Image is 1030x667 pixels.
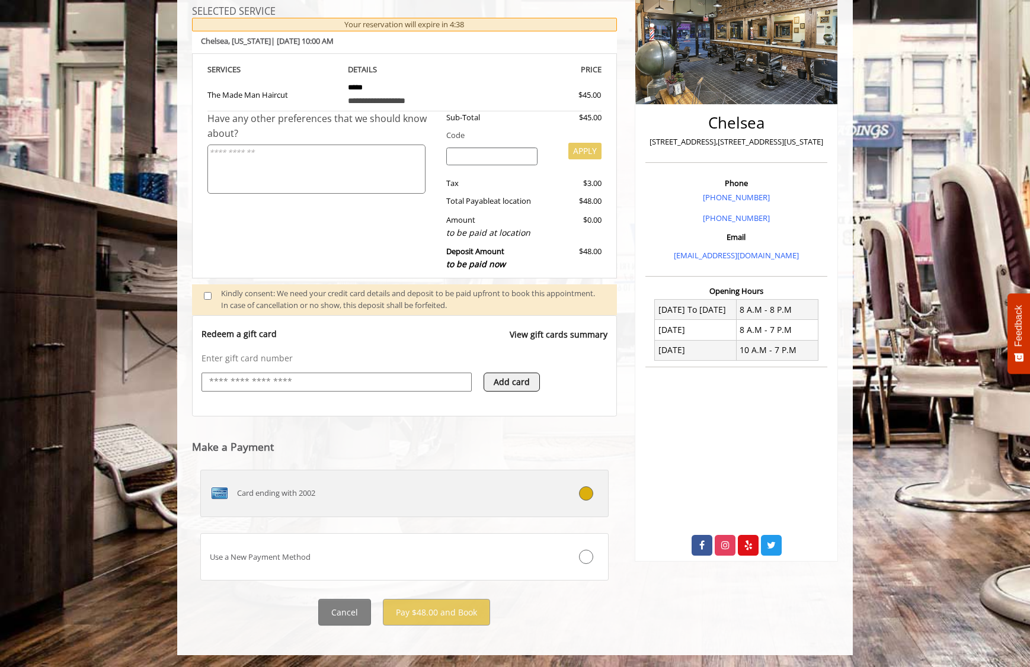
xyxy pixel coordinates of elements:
img: AMEX [210,484,229,503]
span: at location [494,195,531,206]
button: Cancel [318,599,371,626]
a: [EMAIL_ADDRESS][DOMAIN_NAME] [674,250,799,261]
td: [DATE] To [DATE] [655,300,737,320]
td: The Made Man Haircut [207,76,339,111]
th: SERVICE [207,63,339,76]
a: [PHONE_NUMBER] [703,213,770,223]
div: Total Payable [437,195,547,207]
div: Amount [437,214,547,239]
p: Redeem a gift card [201,328,277,340]
p: [STREET_ADDRESS],[STREET_ADDRESS][US_STATE] [648,136,824,148]
p: Enter gift card number [201,352,607,364]
span: , [US_STATE] [228,36,271,46]
span: S [236,64,241,75]
div: Use a New Payment Method [201,551,540,563]
b: Deposit Amount [446,246,506,270]
div: $48.00 [546,195,601,207]
span: Card ending with 2002 [237,487,315,499]
th: DETAILS [339,63,471,76]
div: $0.00 [546,214,601,239]
td: 8 A.M - 8 P.M [736,300,818,320]
span: Feedback [1013,305,1024,347]
a: View gift cards summary [510,328,607,352]
div: $3.00 [546,177,601,190]
button: Pay $48.00 and Book [383,599,490,626]
a: [PHONE_NUMBER] [703,192,770,203]
div: $45.00 [536,89,601,101]
label: Make a Payment [192,441,274,453]
h3: Opening Hours [645,287,827,295]
div: to be paid at location [446,226,538,239]
div: Your reservation will expire in 4:38 [192,18,617,31]
h3: Email [648,233,824,241]
label: Use a New Payment Method [200,533,609,581]
div: Code [437,129,602,142]
td: 8 A.M - 7 P.M [736,320,818,340]
div: Have any other preferences that we should know about? [207,111,437,142]
div: Kindly consent: We need your credit card details and deposit to be paid upfront to book this appo... [221,287,605,312]
h2: Chelsea [648,114,824,132]
span: to be paid now [446,258,506,270]
h3: Phone [648,179,824,187]
button: Feedback - Show survey [1007,293,1030,374]
h3: SELECTED SERVICE [192,7,617,17]
div: Tax [437,177,547,190]
td: [DATE] [655,340,737,360]
b: Chelsea | [DATE] 10:00 AM [201,36,334,46]
button: APPLY [568,143,602,159]
button: Add card [484,373,540,392]
div: $45.00 [546,111,601,124]
div: $48.00 [546,245,601,271]
div: Sub-Total [437,111,547,124]
td: 10 A.M - 7 P.M [736,340,818,360]
td: [DATE] [655,320,737,340]
th: PRICE [470,63,602,76]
